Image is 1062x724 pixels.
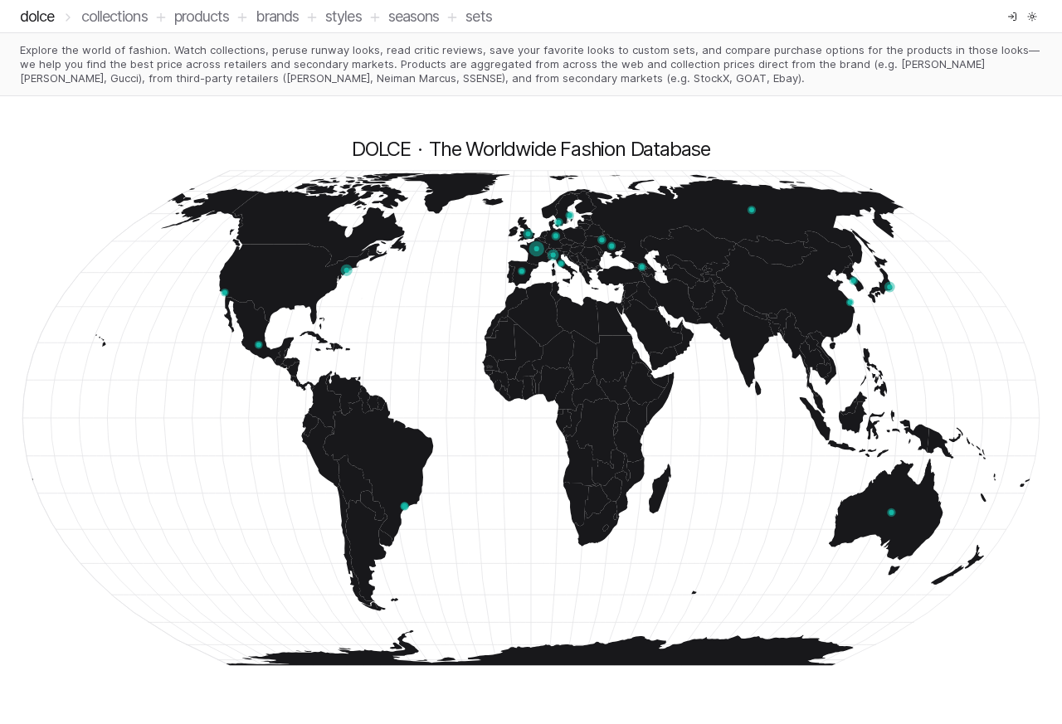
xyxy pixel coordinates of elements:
[256,7,299,25] a: Brands
[174,7,230,25] a: Products
[417,136,422,163] span: ·
[465,7,491,25] a: Sets
[1002,7,1022,27] a: Log in
[429,136,710,163] h2: The Worldwide Fashion Database
[352,136,411,163] h1: DOLCE
[81,7,148,25] a: Collections
[1022,7,1042,27] button: Toggle theme
[388,7,440,25] a: Seasons
[20,5,55,28] h1: dolce
[325,7,362,25] a: Styles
